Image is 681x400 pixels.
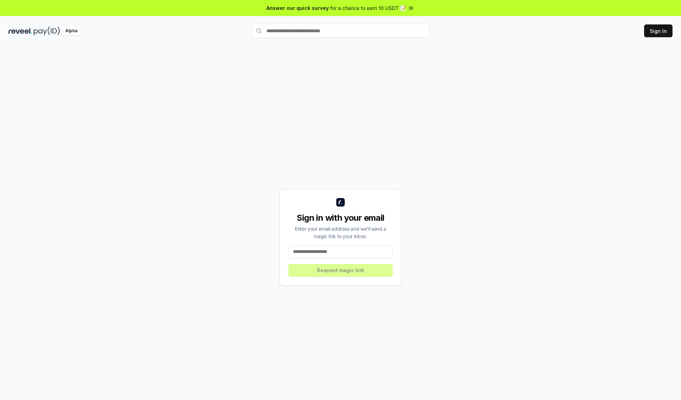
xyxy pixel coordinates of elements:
span: Answer our quick survey [266,4,329,12]
div: Enter your email address and we’ll send a magic link to your inbox. [288,225,393,240]
img: reveel_dark [9,27,32,35]
span: for a chance to earn 10 USDT 📝 [330,4,406,12]
img: logo_small [336,198,345,207]
img: pay_id [34,27,60,35]
div: Sign in with your email [288,212,393,224]
button: Sign In [644,24,672,37]
div: Alpha [61,27,81,35]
